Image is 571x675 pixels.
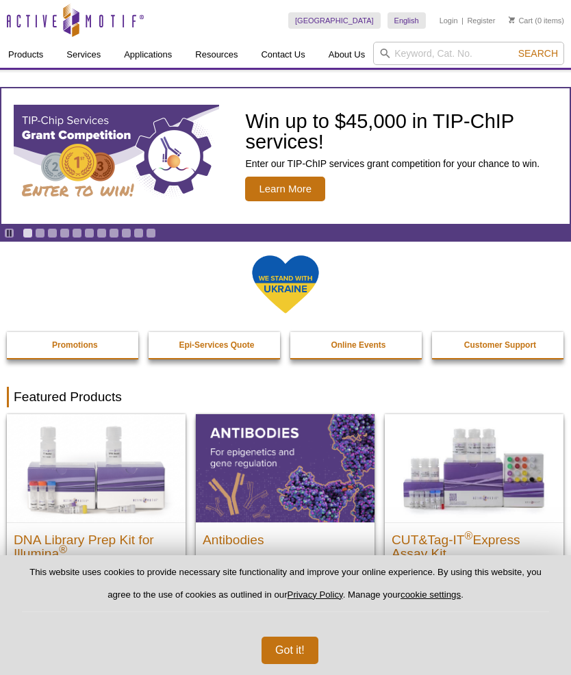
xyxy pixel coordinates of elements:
[116,42,180,68] a: Applications
[518,48,558,59] span: Search
[196,414,375,596] a: All Antibodies Antibodies Application-tested antibodies for ChIP, CUT&Tag, and CUT&RUN.
[290,332,427,358] a: Online Events
[440,16,458,25] a: Login
[121,228,131,238] a: Go to slide 9
[464,340,536,350] strong: Customer Support
[7,332,143,358] a: Promotions
[253,42,313,68] a: Contact Us
[401,589,461,600] button: cookie settings
[134,228,144,238] a: Go to slide 10
[109,228,119,238] a: Go to slide 8
[509,16,533,25] a: Cart
[1,88,570,224] a: TIP-ChIP Services Grant Competition Win up to $45,000 in TIP-ChIP services! Enter our TIP-ChIP se...
[388,12,426,29] a: English
[149,332,285,358] a: Epi-Services Quote
[331,340,385,350] strong: Online Events
[509,12,564,29] li: (0 items)
[60,228,70,238] a: Go to slide 4
[196,414,375,522] img: All Antibodies
[23,228,33,238] a: Go to slide 1
[385,414,563,522] img: CUT&Tag-IT® Express Assay Kit
[392,526,557,561] h2: CUT&Tag-IT Express Assay Kit
[47,228,58,238] a: Go to slide 3
[461,12,464,29] li: |
[262,637,318,664] button: Got it!
[187,42,246,68] a: Resources
[288,589,343,600] a: Privacy Policy
[52,340,98,350] strong: Promotions
[465,530,473,542] sup: ®
[59,544,67,555] sup: ®
[97,228,107,238] a: Go to slide 7
[22,566,549,612] p: This website uses cookies to provide necessary site functionality and improve your online experie...
[514,47,562,60] button: Search
[203,526,368,547] h2: Antibodies
[4,228,14,238] a: Toggle autoplay
[14,526,179,561] h2: DNA Library Prep Kit for Illumina
[1,88,570,224] article: TIP-ChIP Services Grant Competition
[58,42,109,68] a: Services
[373,42,564,65] input: Keyword, Cat. No.
[245,177,325,201] span: Learn More
[7,414,186,522] img: DNA Library Prep Kit for Illumina
[320,42,373,68] a: About Us
[288,12,381,29] a: [GEOGRAPHIC_DATA]
[385,414,563,623] a: CUT&Tag-IT® Express Assay Kit CUT&Tag-IT®Express Assay Kit Less variable and higher-throughput ge...
[432,332,568,358] a: Customer Support
[7,387,564,407] h2: Featured Products
[203,554,368,582] p: Application-tested antibodies for ChIP, CUT&Tag, and CUT&RUN.
[245,111,563,152] h2: Win up to $45,000 in TIP-ChIP services!
[146,228,156,238] a: Go to slide 11
[509,16,515,23] img: Your Cart
[84,228,94,238] a: Go to slide 6
[245,157,563,170] p: Enter our TIP-ChIP services grant competition for your chance to win.
[7,414,186,623] a: DNA Library Prep Kit for Illumina DNA Library Prep Kit for Illumina® Dual Index NGS Kit for ChIP-...
[14,105,219,207] img: TIP-ChIP Services Grant Competition
[35,228,45,238] a: Go to slide 2
[467,16,495,25] a: Register
[251,254,320,315] img: We Stand With Ukraine
[179,340,254,350] strong: Epi-Services Quote
[72,228,82,238] a: Go to slide 5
